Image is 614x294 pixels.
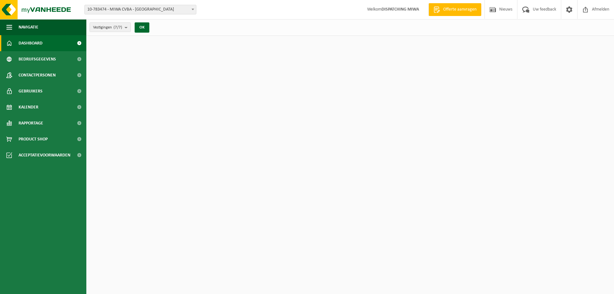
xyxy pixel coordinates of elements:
[19,99,38,115] span: Kalender
[19,67,56,83] span: Contactpersonen
[114,25,122,29] count: (7/7)
[85,5,196,14] span: 10-783474 - MIWA CVBA - SINT-NIKLAAS
[19,19,38,35] span: Navigatie
[19,51,56,67] span: Bedrijfsgegevens
[429,3,481,16] a: Offerte aanvragen
[19,131,48,147] span: Product Shop
[90,22,131,32] button: Vestigingen(7/7)
[84,5,196,14] span: 10-783474 - MIWA CVBA - SINT-NIKLAAS
[93,23,122,32] span: Vestigingen
[382,7,419,12] strong: DISPATCHING MIWA
[135,22,149,33] button: OK
[19,83,43,99] span: Gebruikers
[19,115,43,131] span: Rapportage
[19,147,70,163] span: Acceptatievoorwaarden
[19,35,43,51] span: Dashboard
[442,6,478,13] span: Offerte aanvragen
